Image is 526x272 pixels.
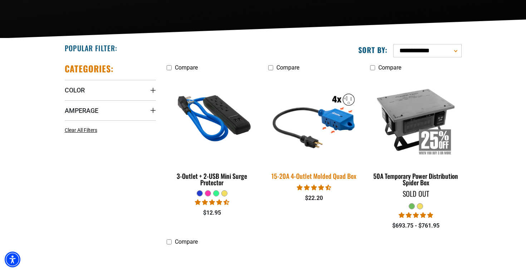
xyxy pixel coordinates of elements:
span: Amperage [65,106,98,115]
summary: Amperage [65,100,156,120]
img: 50A Temporary Power Distribution Spider Box [371,78,461,161]
span: Color [65,86,85,94]
a: 15-20A 4-Outlet Molded Quad Box 15-20A 4-Outlet Molded Quad Box [268,75,359,183]
a: Clear All Filters [65,127,100,134]
span: 4.36 stars [195,199,229,206]
div: 50A Temporary Power Distribution Spider Box [370,173,461,186]
div: $22.20 [268,194,359,202]
span: Compare [175,64,198,71]
div: 15-20A 4-Outlet Molded Quad Box [268,173,359,179]
summary: Color [65,80,156,100]
h2: Popular Filter: [65,43,117,53]
img: blue [167,78,257,161]
label: Sort by: [358,45,388,54]
img: 15-20A 4-Outlet Molded Quad Box [264,73,364,165]
div: Accessibility Menu [5,252,20,267]
span: 5.00 stars [399,212,433,219]
div: Sold Out [370,190,461,197]
span: Compare [378,64,401,71]
a: blue 3-Outlet + 2-USB Mini Surge Protector [167,75,258,190]
div: 3-Outlet + 2-USB Mini Surge Protector [167,173,258,186]
span: Compare [276,64,299,71]
span: Compare [175,238,198,245]
a: 50A Temporary Power Distribution Spider Box 50A Temporary Power Distribution Spider Box [370,75,461,190]
span: 4.44 stars [297,184,331,191]
div: $693.75 - $761.95 [370,221,461,230]
h2: Categories: [65,63,114,74]
span: Clear All Filters [65,127,97,133]
div: $12.95 [167,209,258,217]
